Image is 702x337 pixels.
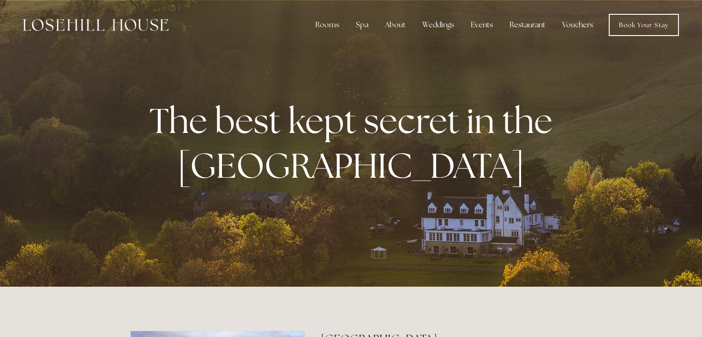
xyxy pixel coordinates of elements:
div: Restaurant [502,16,553,34]
a: Book Your Stay [609,14,679,36]
div: Spa [348,16,376,34]
div: Weddings [415,16,462,34]
strong: The best kept secret in the [GEOGRAPHIC_DATA] [150,98,560,188]
a: Vouchers [555,16,600,34]
div: About [378,16,413,34]
div: Events [463,16,500,34]
img: Losehill House [23,19,168,31]
div: Rooms [308,16,347,34]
